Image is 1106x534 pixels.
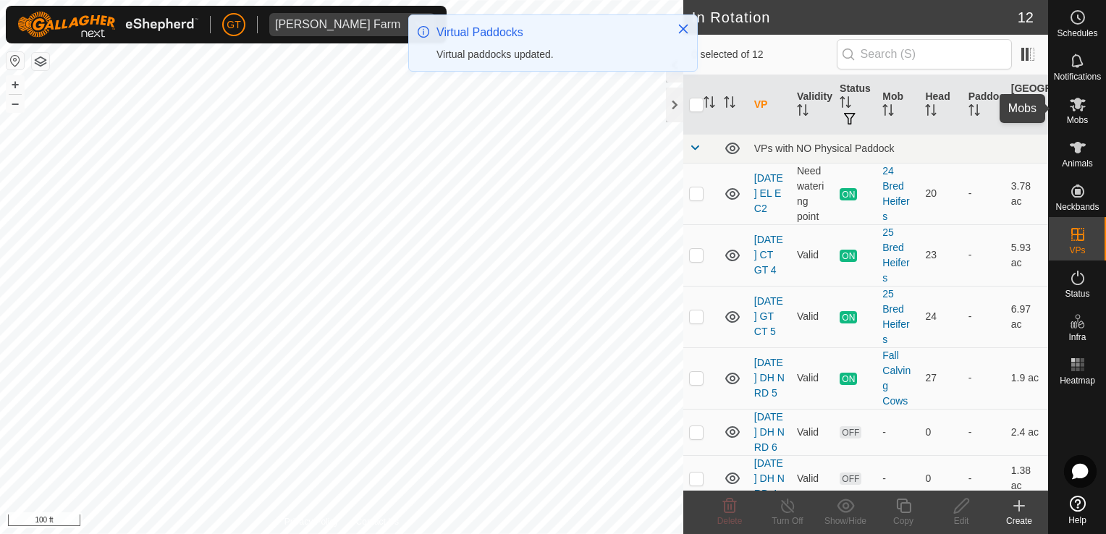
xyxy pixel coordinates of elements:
span: Help [1068,516,1086,525]
td: - [963,286,1005,347]
span: Mobs [1067,116,1088,124]
span: GT [227,17,240,33]
p-sorticon: Activate to sort [1011,114,1023,125]
td: 6.97 ac [1005,286,1048,347]
td: Need watering point [791,163,834,224]
span: 12 [1018,7,1034,28]
td: Valid [791,224,834,286]
td: 0 [919,409,962,455]
div: Copy [874,514,932,527]
span: Thoren Farm [269,13,406,36]
td: 1.9 ac [1005,347,1048,409]
div: 25 Bred Heifers [882,225,913,286]
td: 3.78 ac [1005,163,1048,224]
td: 27 [919,347,962,409]
a: [DATE] DH N RD 5 [754,357,785,399]
span: ON [840,250,857,262]
p-sorticon: Activate to sort [797,106,809,118]
p-sorticon: Activate to sort [704,98,715,110]
a: Help [1049,490,1106,530]
div: - [882,471,913,486]
a: [DATE] CT GT 4 [754,234,783,276]
a: [DATE] DH N RD 4 [754,457,785,499]
span: ON [840,373,857,385]
td: - [963,409,1005,455]
td: - [963,347,1005,409]
a: Privacy Policy [284,515,339,528]
td: 2.4 ac [1005,409,1048,455]
h2: In Rotation [692,9,1018,26]
td: Valid [791,286,834,347]
td: 20 [919,163,962,224]
td: - [963,455,1005,501]
span: Infra [1068,333,1086,342]
a: [DATE] DH N RD 6 [754,411,785,453]
th: Mob [877,75,919,135]
p-sorticon: Activate to sort [882,106,894,118]
th: Head [919,75,962,135]
span: VPs [1069,246,1085,255]
img: Gallagher Logo [17,12,198,38]
button: Reset Map [7,52,24,69]
div: VPs with NO Physical Paddock [754,143,1042,154]
td: 24 [919,286,962,347]
span: OFF [840,472,861,485]
span: Delete [717,516,743,526]
span: OFF [840,426,861,438]
td: Valid [791,409,834,455]
td: Valid [791,455,834,501]
div: Turn Off [759,514,816,527]
td: - [963,224,1005,286]
span: Schedules [1057,29,1097,38]
span: Neckbands [1055,203,1099,211]
div: Show/Hide [816,514,874,527]
button: – [7,95,24,112]
th: Validity [791,75,834,135]
div: Virtual paddocks updated. [436,47,662,62]
div: [PERSON_NAME] Farm [275,19,400,30]
button: + [7,76,24,93]
div: Edit [932,514,990,527]
span: Heatmap [1060,376,1095,385]
div: Virtual Paddocks [436,24,662,41]
div: Fall Calving Cows [882,348,913,409]
td: - [963,163,1005,224]
td: 5.93 ac [1005,224,1048,286]
span: ON [840,311,857,323]
span: ON [840,188,857,200]
p-sorticon: Activate to sort [968,106,980,118]
td: Valid [791,347,834,409]
div: 24 Bred Heifers [882,164,913,224]
td: 1.38 ac [1005,455,1048,501]
td: 23 [919,224,962,286]
input: Search (S) [837,39,1012,69]
a: Contact Us [356,515,399,528]
span: Notifications [1054,72,1101,81]
a: [DATE] GT CT 5 [754,295,783,337]
div: - [882,425,913,440]
p-sorticon: Activate to sort [840,98,851,110]
div: Create [990,514,1048,527]
div: dropdown trigger [406,13,435,36]
div: 25 Bred Heifers [882,287,913,347]
td: 0 [919,455,962,501]
th: Status [834,75,877,135]
span: 0 selected of 12 [692,47,837,62]
th: Paddock [963,75,1005,135]
th: [GEOGRAPHIC_DATA] Area [1005,75,1048,135]
a: [DATE] EL E C2 [754,172,783,214]
button: Map Layers [32,53,49,70]
p-sorticon: Activate to sort [724,98,735,110]
button: Close [673,19,693,39]
span: Status [1065,289,1089,298]
span: Animals [1062,159,1093,168]
th: VP [748,75,791,135]
p-sorticon: Activate to sort [925,106,937,118]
